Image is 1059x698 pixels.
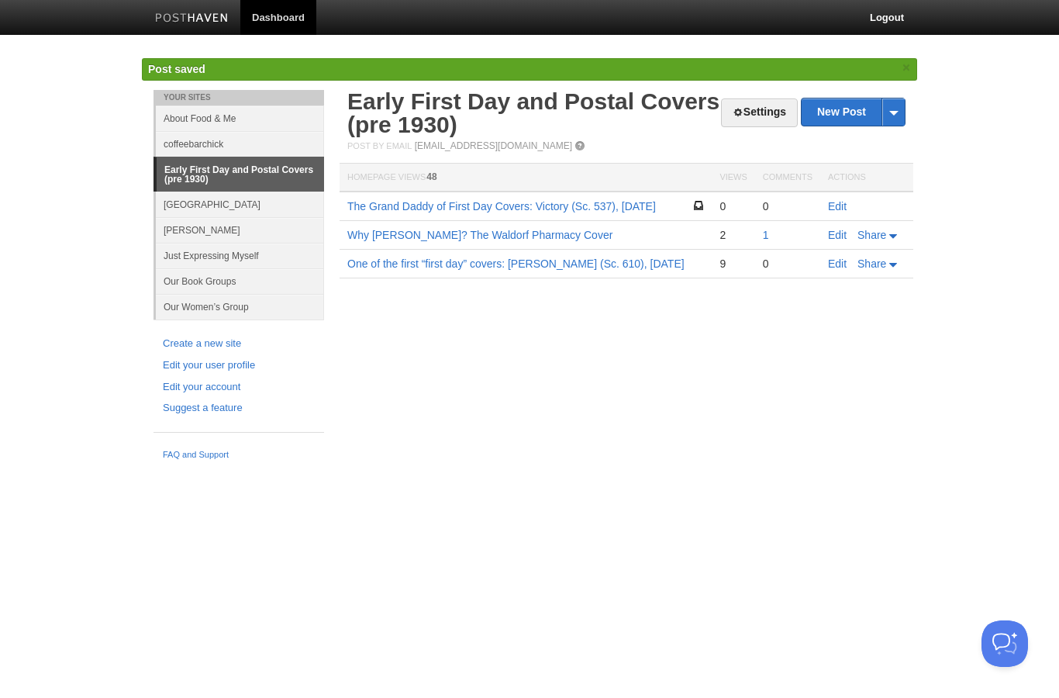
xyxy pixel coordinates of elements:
th: Comments [755,164,820,192]
a: Just Expressing Myself [156,243,324,268]
a: Our Book Groups [156,268,324,294]
span: Share [857,229,886,241]
a: × [899,58,913,78]
a: One of the first “first day” covers: [PERSON_NAME] (Sc. 610), [DATE] [347,257,685,270]
th: Actions [820,164,913,192]
img: Posthaven-bar [155,13,229,25]
a: Edit [828,257,847,270]
a: FAQ and Support [163,448,315,462]
a: Why [PERSON_NAME]? The Waldorf Pharmacy Cover [347,229,612,241]
a: Early First Day and Postal Covers (pre 1930) [347,88,719,137]
span: Post by Email [347,141,412,150]
li: Your Sites [154,90,324,105]
div: 0 [763,199,812,213]
div: 9 [719,257,747,271]
a: coffeebarchick [156,131,324,157]
a: 1 [763,229,769,241]
iframe: Help Scout Beacon - Open [981,620,1028,667]
div: 2 [719,228,747,242]
a: About Food & Me [156,105,324,131]
a: [GEOGRAPHIC_DATA] [156,192,324,217]
div: 0 [719,199,747,213]
span: 48 [426,171,436,182]
th: Homepage Views [340,164,712,192]
a: New Post [802,98,905,126]
a: Edit your account [163,379,315,396]
a: Create a new site [163,336,315,352]
a: Suggest a feature [163,400,315,416]
span: Post saved [148,63,205,75]
div: 0 [763,257,812,271]
th: Views [712,164,754,192]
a: [PERSON_NAME] [156,217,324,243]
a: Our Women’s Group [156,294,324,320]
a: Edit your user profile [163,358,315,374]
a: Edit [828,229,847,241]
a: Early First Day and Postal Covers (pre 1930) [157,157,324,192]
span: Share [857,257,886,270]
a: [EMAIL_ADDRESS][DOMAIN_NAME] [415,140,572,151]
a: Edit [828,200,847,213]
a: Settings [721,98,798,127]
a: The Grand Daddy of First Day Covers: Victory (Sc. 537), [DATE] [347,200,656,213]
